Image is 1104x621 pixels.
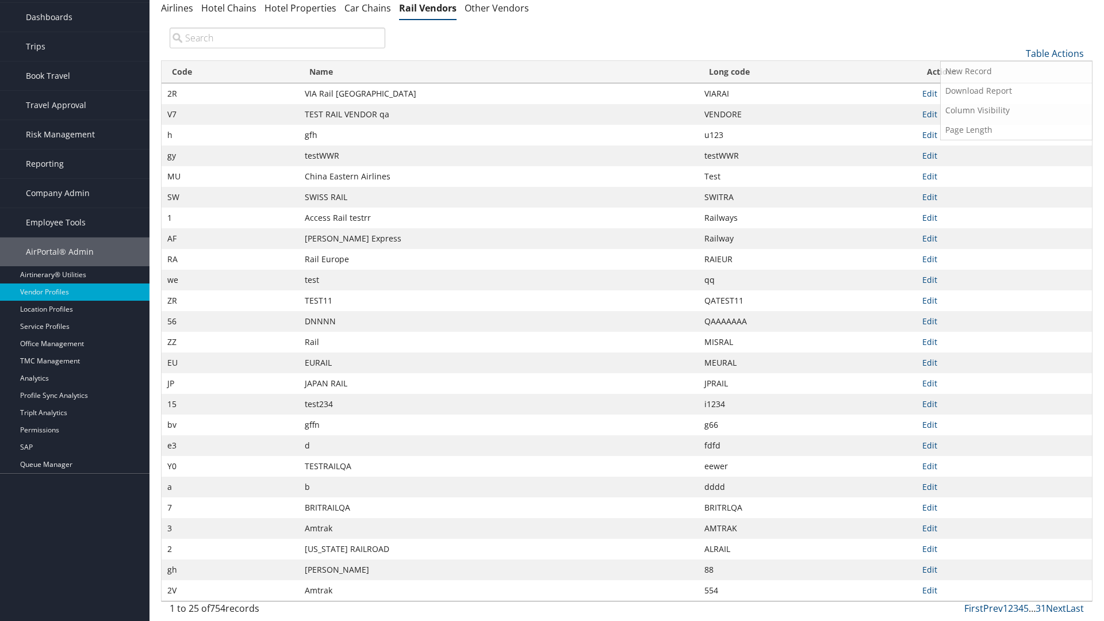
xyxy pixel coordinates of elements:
span: Dashboards [26,3,72,32]
span: Reporting [26,149,64,178]
span: Risk Management [26,120,95,149]
a: 100 [941,121,1092,141]
a: 50 [941,102,1092,121]
span: Travel Approval [26,91,86,120]
span: Trips [26,32,45,61]
span: AirPortal® Admin [26,237,94,266]
span: Company Admin [26,179,90,208]
a: New Record [941,62,1092,81]
a: 10 [941,63,1092,82]
a: 25 [941,82,1092,102]
span: Employee Tools [26,208,86,237]
span: Book Travel [26,62,70,90]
